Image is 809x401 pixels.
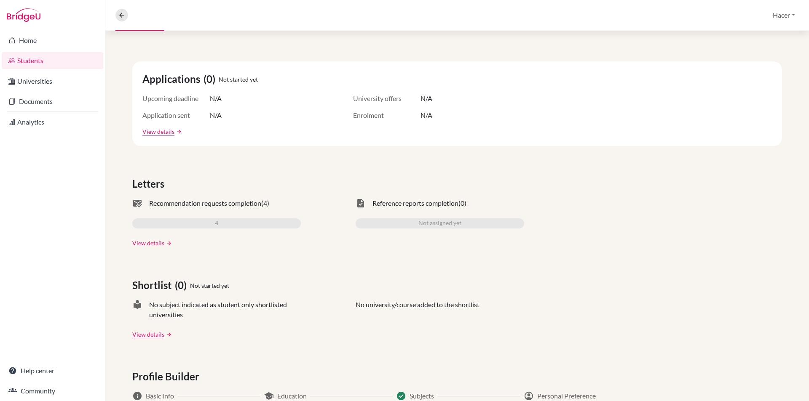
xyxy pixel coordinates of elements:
[537,391,596,401] span: Personal Preference
[132,300,142,320] span: local_library
[164,240,172,246] a: arrow_forward
[132,330,164,339] a: View details
[2,73,103,90] a: Universities
[132,239,164,247] a: View details
[132,369,203,384] span: Profile Builder
[175,278,190,293] span: (0)
[142,72,204,87] span: Applications
[356,300,480,320] p: No university/course added to the shortlist
[769,7,799,23] button: Hacer
[396,391,406,401] span: Success
[421,93,432,104] span: N/A
[2,114,103,130] a: Analytics
[174,129,182,135] a: arrow_forward
[132,391,142,401] span: info
[2,32,103,49] a: Home
[261,198,269,208] span: (4)
[2,362,103,379] a: Help center
[353,93,421,104] span: University offers
[210,110,222,120] span: N/A
[190,281,229,290] span: Not started yet
[353,110,421,120] span: Enrolment
[132,198,142,208] span: mark_email_read
[418,218,461,228] span: Not assigned yet
[421,110,432,120] span: N/A
[149,198,261,208] span: Recommendation requests completion
[410,391,434,401] span: Subjects
[2,52,103,69] a: Students
[142,93,210,104] span: Upcoming deadline
[2,382,103,399] a: Community
[215,218,218,228] span: 4
[372,198,458,208] span: Reference reports completion
[458,198,466,208] span: (0)
[132,278,175,293] span: Shortlist
[164,332,172,337] a: arrow_forward
[524,391,534,401] span: account_circle
[7,8,40,22] img: Bridge-U
[277,391,307,401] span: Education
[204,72,219,87] span: (0)
[132,176,168,191] span: Letters
[142,110,210,120] span: Application sent
[219,75,258,84] span: Not started yet
[210,93,222,104] span: N/A
[142,127,174,136] a: View details
[264,391,274,401] span: school
[149,300,301,320] span: No subject indicated as student only shortlisted universities
[2,93,103,110] a: Documents
[146,391,174,401] span: Basic Info
[356,198,366,208] span: task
